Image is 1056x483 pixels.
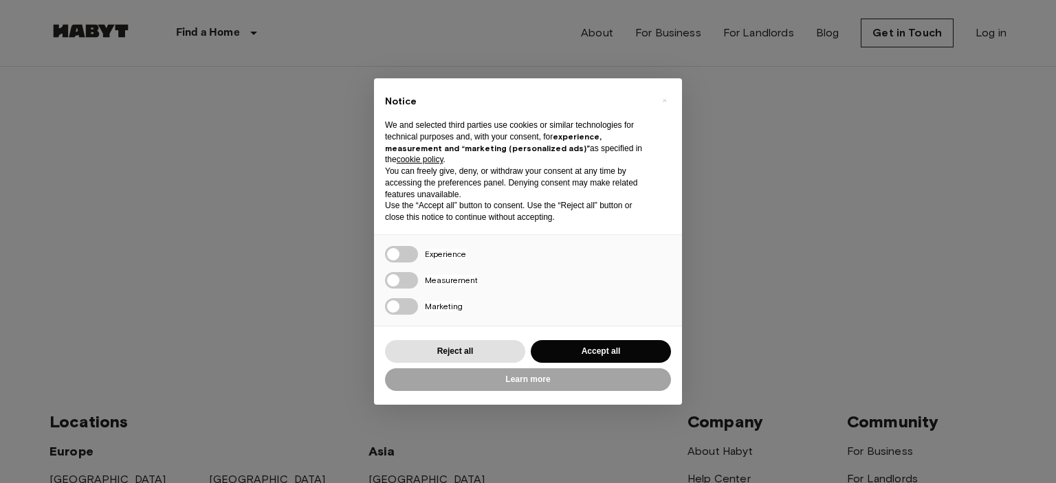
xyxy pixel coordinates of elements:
button: Learn more [385,368,671,391]
span: × [662,92,667,109]
button: Reject all [385,340,525,363]
span: Experience [425,249,466,259]
a: cookie policy [397,155,443,164]
span: Marketing [425,301,463,311]
span: Measurement [425,275,478,285]
h2: Notice [385,95,649,109]
strong: experience, measurement and “marketing (personalized ads)” [385,131,602,153]
button: Close this notice [653,89,675,111]
p: You can freely give, deny, or withdraw your consent at any time by accessing the preferences pane... [385,166,649,200]
p: Use the “Accept all” button to consent. Use the “Reject all” button or close this notice to conti... [385,200,649,223]
button: Accept all [531,340,671,363]
p: We and selected third parties use cookies or similar technologies for technical purposes and, wit... [385,120,649,166]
